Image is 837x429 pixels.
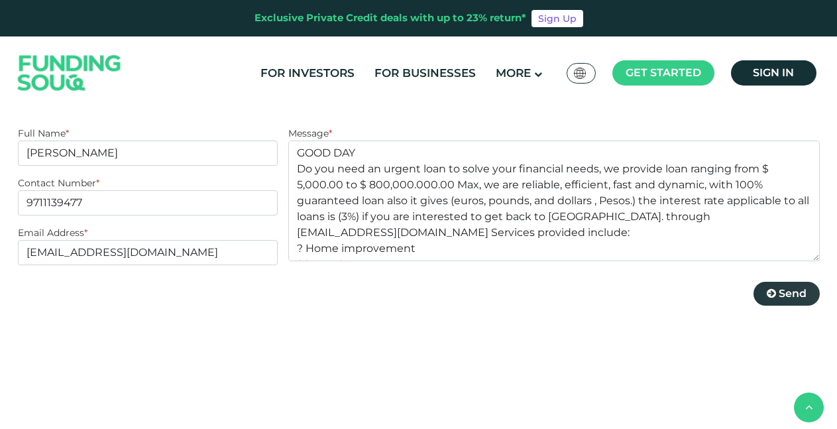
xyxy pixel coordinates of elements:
[496,66,531,80] span: More
[371,62,479,84] a: For Businesses
[288,141,819,261] textarea: GOOD DAY Do you need an urgent loan to solve your financial needs, we provide loan ranging from $...
[794,393,824,422] button: back
[753,66,794,79] span: Sign in
[531,10,583,27] a: Sign Up
[288,272,490,324] iframe: reCAPTCHA
[626,66,701,79] span: Get started
[18,177,99,189] label: Contact Number
[5,40,135,107] img: Logo
[254,11,526,26] div: Exclusive Private Credit deals with up to 23% return*
[18,227,87,239] label: Email Address
[779,287,807,300] span: Send
[731,60,816,86] a: Sign in
[574,68,586,79] img: SA Flag
[257,62,358,84] a: For Investors
[18,127,69,139] label: Full Name
[753,282,820,306] button: Send
[288,127,332,139] label: Message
